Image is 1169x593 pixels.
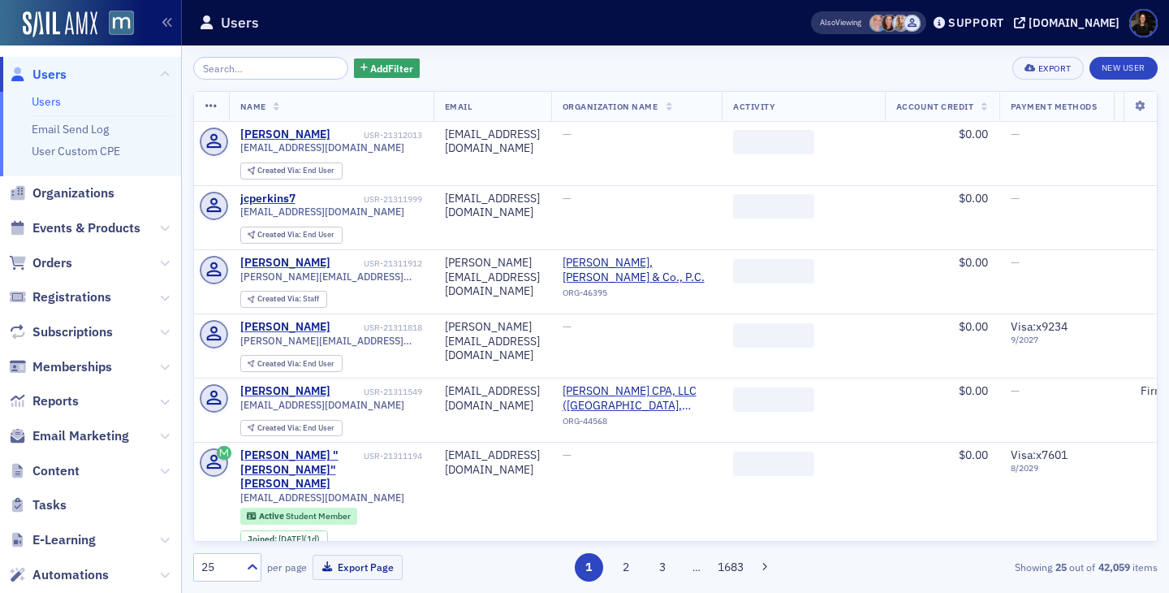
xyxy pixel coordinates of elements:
[881,15,898,32] span: Natalie Antonakas
[9,184,114,202] a: Organizations
[733,387,814,412] span: ‌
[257,358,303,369] span: Created Via :
[257,422,303,433] span: Created Via :
[109,11,134,36] img: SailAMX
[9,496,67,514] a: Tasks
[649,553,677,582] button: 3
[257,231,334,240] div: End User
[23,11,97,37] img: SailAMX
[685,560,708,574] span: …
[896,101,973,112] span: Account Credit
[32,496,67,514] span: Tasks
[278,534,320,544] div: (1d)
[563,416,710,432] div: ORG-44568
[733,452,814,476] span: ‌
[201,559,237,576] div: 25
[240,320,330,335] div: [PERSON_NAME]
[1038,64,1072,73] div: Export
[948,15,1004,30] div: Support
[1129,9,1158,37] span: Profile
[717,553,745,582] button: 1683
[240,448,361,491] a: [PERSON_NAME] "[PERSON_NAME]" [PERSON_NAME]
[9,323,113,341] a: Subscriptions
[869,15,886,32] span: Dee Sullivan
[445,101,472,112] span: Email
[32,392,79,410] span: Reports
[1052,560,1069,574] strong: 25
[240,227,343,244] div: Created Via: End User
[333,322,422,333] div: USR-21311818
[445,256,540,299] div: [PERSON_NAME][EMAIL_ADDRESS][DOMAIN_NAME]
[240,508,358,524] div: Active: Active: Student Member
[959,448,988,462] span: $0.00
[313,555,403,580] button: Export Page
[240,335,422,347] span: [PERSON_NAME][EMAIL_ADDRESS][DOMAIN_NAME]
[733,101,775,112] span: Activity
[9,566,109,584] a: Automations
[32,254,72,272] span: Orders
[848,560,1158,574] div: Showing out of items
[32,184,114,202] span: Organizations
[733,323,814,348] span: ‌
[240,128,330,142] div: [PERSON_NAME]
[1011,191,1020,206] span: —
[193,57,348,80] input: Search…
[97,11,134,38] a: View Homepage
[563,384,710,413] a: [PERSON_NAME] CPA, LLC ([GEOGRAPHIC_DATA], [GEOGRAPHIC_DATA])
[333,130,422,141] div: USR-21312013
[267,560,307,574] label: per page
[240,206,404,218] span: [EMAIL_ADDRESS][DOMAIN_NAME]
[1011,448,1068,462] span: Visa : x7601
[1011,319,1068,334] span: Visa : x9234
[563,288,710,304] div: ORG-46395
[32,427,129,445] span: Email Marketing
[32,219,140,237] span: Events & Products
[221,13,259,32] h1: Users
[563,256,710,284] a: [PERSON_NAME], [PERSON_NAME] & Co., P.C.
[32,566,109,584] span: Automations
[247,511,350,522] a: Active Student Member
[9,427,129,445] a: Email Marketing
[32,462,80,480] span: Content
[248,534,278,544] span: Joined :
[563,384,710,413] span: Kullman CPA, LLC (Annapolis, MD)
[259,510,286,522] span: Active
[32,323,113,341] span: Subscriptions
[32,288,111,306] span: Registrations
[892,15,909,32] span: Emily Trott
[445,320,540,363] div: [PERSON_NAME][EMAIL_ADDRESS][DOMAIN_NAME]
[257,167,334,175] div: End User
[278,533,304,544] span: [DATE]
[575,553,603,582] button: 1
[445,128,540,156] div: [EMAIL_ADDRESS][DOMAIN_NAME]
[959,127,988,141] span: $0.00
[733,259,814,284] span: ‌
[32,66,67,84] span: Users
[32,358,112,376] span: Memberships
[364,451,422,461] div: USR-21311194
[9,219,140,237] a: Events & Products
[445,384,540,413] div: [EMAIL_ADDRESS][DOMAIN_NAME]
[563,448,572,462] span: —
[1011,383,1020,398] span: —
[257,360,334,369] div: End User
[240,271,422,283] span: [PERSON_NAME][EMAIL_ADDRESS][DOMAIN_NAME]
[286,510,351,522] span: Student Member
[333,387,422,397] div: USR-21311549
[240,192,295,206] div: jcperkins7
[1095,560,1132,574] strong: 42,059
[240,162,343,180] div: Created Via: End User
[733,130,814,154] span: ‌
[1089,57,1158,80] a: New User
[1011,255,1020,270] span: —
[240,399,404,411] span: [EMAIL_ADDRESS][DOMAIN_NAME]
[32,531,96,549] span: E-Learning
[1029,15,1119,30] div: [DOMAIN_NAME]
[240,420,343,437] div: Created Via: End User
[240,384,330,399] a: [PERSON_NAME]
[32,94,61,109] a: Users
[9,66,67,84] a: Users
[257,293,303,304] span: Created Via :
[9,358,112,376] a: Memberships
